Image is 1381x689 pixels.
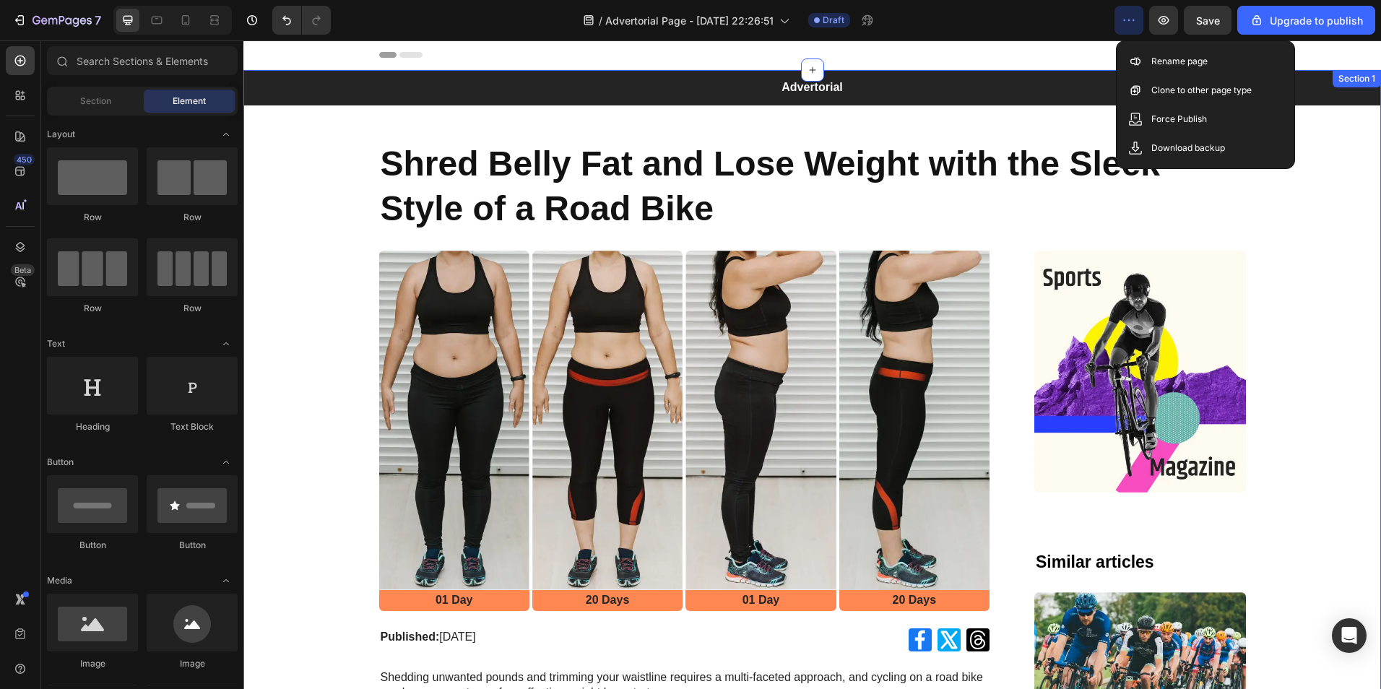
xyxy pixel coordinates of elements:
p: 20 Days [290,552,438,568]
img: gempages_432750572815254551-8c1839ca-6aa7-467d-b9c6-3e6369cab694.webp [289,210,439,550]
p: 01 Day [443,552,591,568]
strong: Published: [137,590,196,602]
span: Section [80,95,111,108]
iframe: Design area [243,40,1381,689]
p: Download backup [1151,141,1225,155]
span: Button [47,456,74,469]
div: Button [47,539,138,552]
p: 7 [95,12,101,29]
span: Media [47,574,72,587]
span: Text [47,337,65,350]
span: Draft [823,14,844,27]
p: [DATE] [137,589,437,604]
div: Section 1 [1092,32,1135,45]
div: Row [47,211,138,224]
span: Advertorial Page - [DATE] 22:26:51 [605,13,774,28]
p: Force Publish [1151,112,1207,126]
button: Save [1184,6,1231,35]
div: Row [47,302,138,315]
div: Beta [11,264,35,276]
p: Clone to other page type [1151,83,1252,97]
button: 7 [6,6,108,35]
div: Image [47,657,138,670]
img: gempages_432750572815254551-b75742be-e896-41c3-9107-c0eabfd3e99b.webp [442,210,592,550]
div: Image [147,657,238,670]
span: Toggle open [215,123,238,146]
span: Toggle open [215,569,238,592]
span: Toggle open [215,332,238,355]
button: Upgrade to publish [1237,6,1375,35]
h2: Similar articles [791,510,1003,534]
div: Button [147,539,238,552]
div: Open Intercom Messenger [1332,618,1367,653]
p: 20 Days [597,552,745,568]
div: Row [147,211,238,224]
span: Toggle open [215,451,238,474]
span: / [599,13,602,28]
div: 450 [14,154,35,165]
div: Undo/Redo [272,6,331,35]
span: Layout [47,128,75,141]
div: Upgrade to publish [1250,13,1363,28]
div: Row [147,302,238,315]
span: Element [173,95,206,108]
input: Search Sections & Elements [47,46,238,75]
img: gempages_432750572815254551-b5a87981-2e3f-49a0-a3c9-0564d491bf66.webp [791,210,1003,452]
span: Save [1196,14,1220,27]
img: gempages_432750572815254551-9e98f28e-63aa-4b55-9a02-695b9a33cbe7.webp [596,210,746,550]
div: Text Block [147,420,238,433]
div: Heading [47,420,138,433]
p: Rename page [1151,54,1208,69]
